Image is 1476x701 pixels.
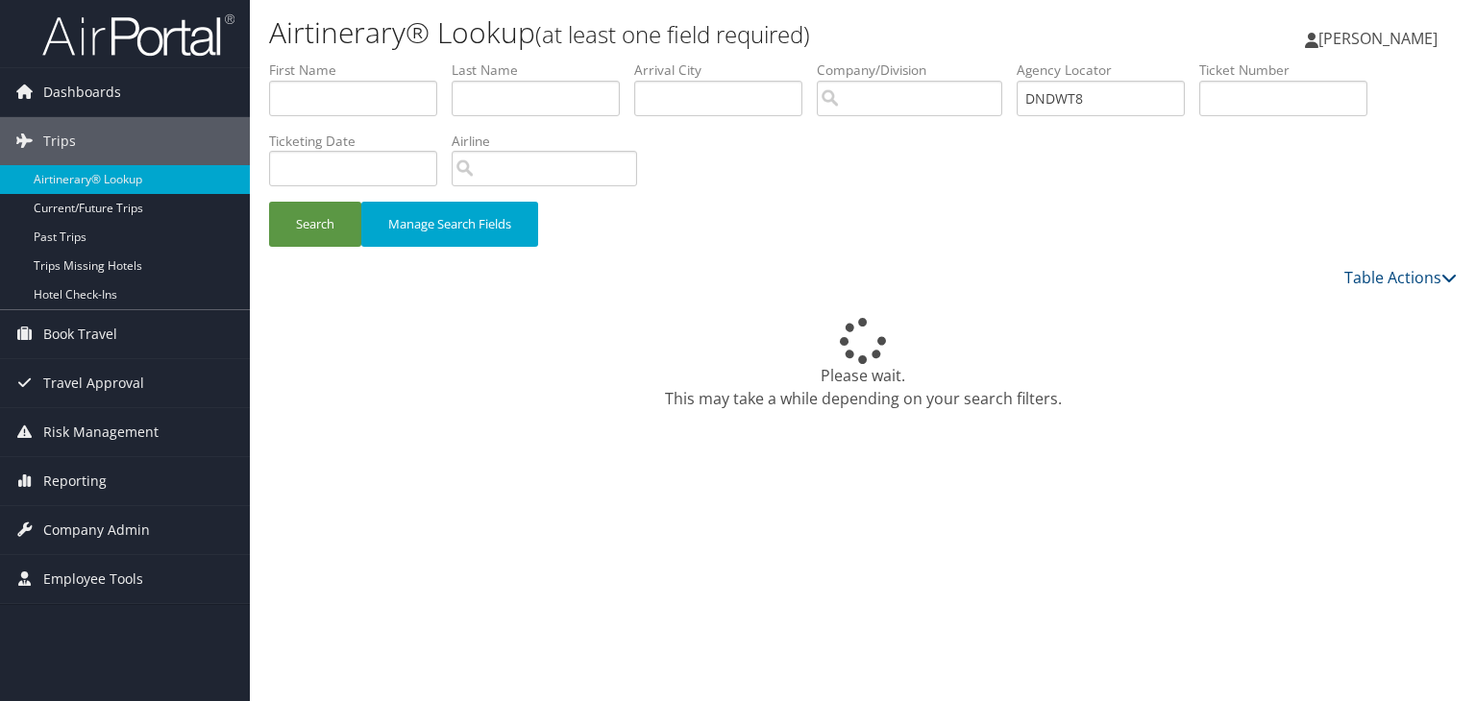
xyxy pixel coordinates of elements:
[1318,28,1438,49] span: [PERSON_NAME]
[269,132,452,151] label: Ticketing Date
[1344,267,1457,288] a: Table Actions
[817,60,1017,80] label: Company/Division
[269,12,1061,53] h1: Airtinerary® Lookup
[269,318,1457,410] div: Please wait. This may take a while depending on your search filters.
[43,117,76,165] span: Trips
[1017,60,1199,80] label: Agency Locator
[43,555,143,603] span: Employee Tools
[452,132,652,151] label: Airline
[535,18,810,50] small: (at least one field required)
[452,60,634,80] label: Last Name
[361,202,538,247] button: Manage Search Fields
[43,506,150,554] span: Company Admin
[269,202,361,247] button: Search
[43,68,121,116] span: Dashboards
[43,457,107,505] span: Reporting
[43,408,159,456] span: Risk Management
[1199,60,1382,80] label: Ticket Number
[269,60,452,80] label: First Name
[634,60,817,80] label: Arrival City
[43,310,117,358] span: Book Travel
[42,12,234,58] img: airportal-logo.png
[1305,10,1457,67] a: [PERSON_NAME]
[43,359,144,407] span: Travel Approval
